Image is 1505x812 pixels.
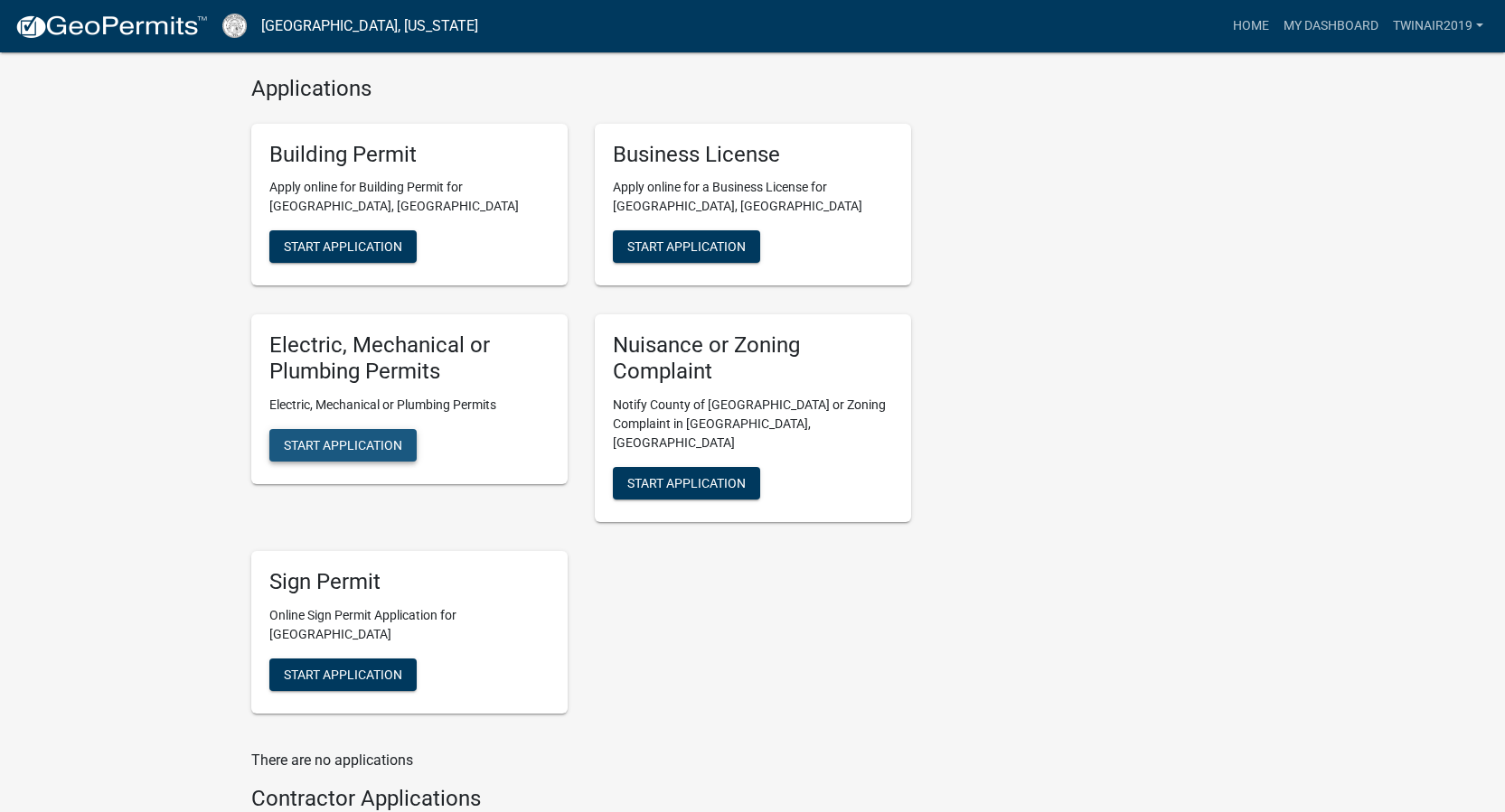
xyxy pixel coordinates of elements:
span: Start Application [284,239,402,254]
a: Home [1226,9,1276,43]
h5: Business License [613,142,893,168]
span: Start Application [284,667,402,681]
a: My Dashboard [1276,9,1386,43]
h5: Electric, Mechanical or Plumbing Permits [269,332,550,385]
p: Online Sign Permit Application for [GEOGRAPHIC_DATA] [269,606,550,644]
h5: Nuisance or Zoning Complaint [613,332,893,385]
span: Start Application [627,239,746,254]
img: Cook County, Georgia [222,14,247,38]
h5: Sign Permit [269,569,550,595]
button: Start Application [613,230,760,263]
a: [GEOGRAPHIC_DATA], [US_STATE] [261,11,478,42]
button: Start Application [269,429,417,462]
button: Start Application [613,467,760,499]
span: Start Application [627,476,746,490]
span: Start Application [284,438,402,453]
wm-workflow-list-section: Applications [251,76,911,728]
h5: Building Permit [269,142,550,168]
p: Notify County of [GEOGRAPHIC_DATA] or Zoning Complaint in [GEOGRAPHIC_DATA], [GEOGRAPHIC_DATA] [613,396,893,453]
button: Start Application [269,658,417,691]
p: Apply online for Building Permit for [GEOGRAPHIC_DATA], [GEOGRAPHIC_DATA] [269,178,550,216]
p: There are no applications [251,750,911,771]
p: Apply online for a Business License for [GEOGRAPHIC_DATA], [GEOGRAPHIC_DATA] [613,178,893,216]
a: twinair2019 [1386,9,1491,43]
h4: Contractor Applications [251,786,911,812]
button: Start Application [269,230,417,263]
h4: Applications [251,76,911,102]
p: Electric, Mechanical or Plumbing Permits [269,396,550,415]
